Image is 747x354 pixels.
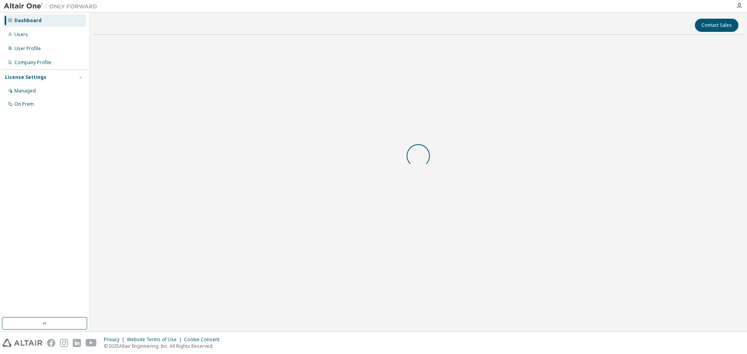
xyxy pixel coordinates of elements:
button: Contact Sales [695,19,738,32]
img: facebook.svg [47,339,55,347]
div: Website Terms of Use [127,337,184,343]
div: License Settings [5,74,46,80]
div: Cookie Consent [184,337,224,343]
img: altair_logo.svg [2,339,42,347]
div: Company Profile [14,59,51,66]
div: Users [14,31,28,38]
img: linkedin.svg [73,339,81,347]
img: Altair One [4,2,101,10]
div: User Profile [14,45,41,52]
img: instagram.svg [60,339,68,347]
div: Dashboard [14,17,42,24]
img: youtube.svg [86,339,97,347]
p: © 2025 Altair Engineering, Inc. All Rights Reserved. [104,343,224,349]
div: Privacy [104,337,127,343]
div: On Prem [14,101,34,107]
div: Managed [14,88,36,94]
